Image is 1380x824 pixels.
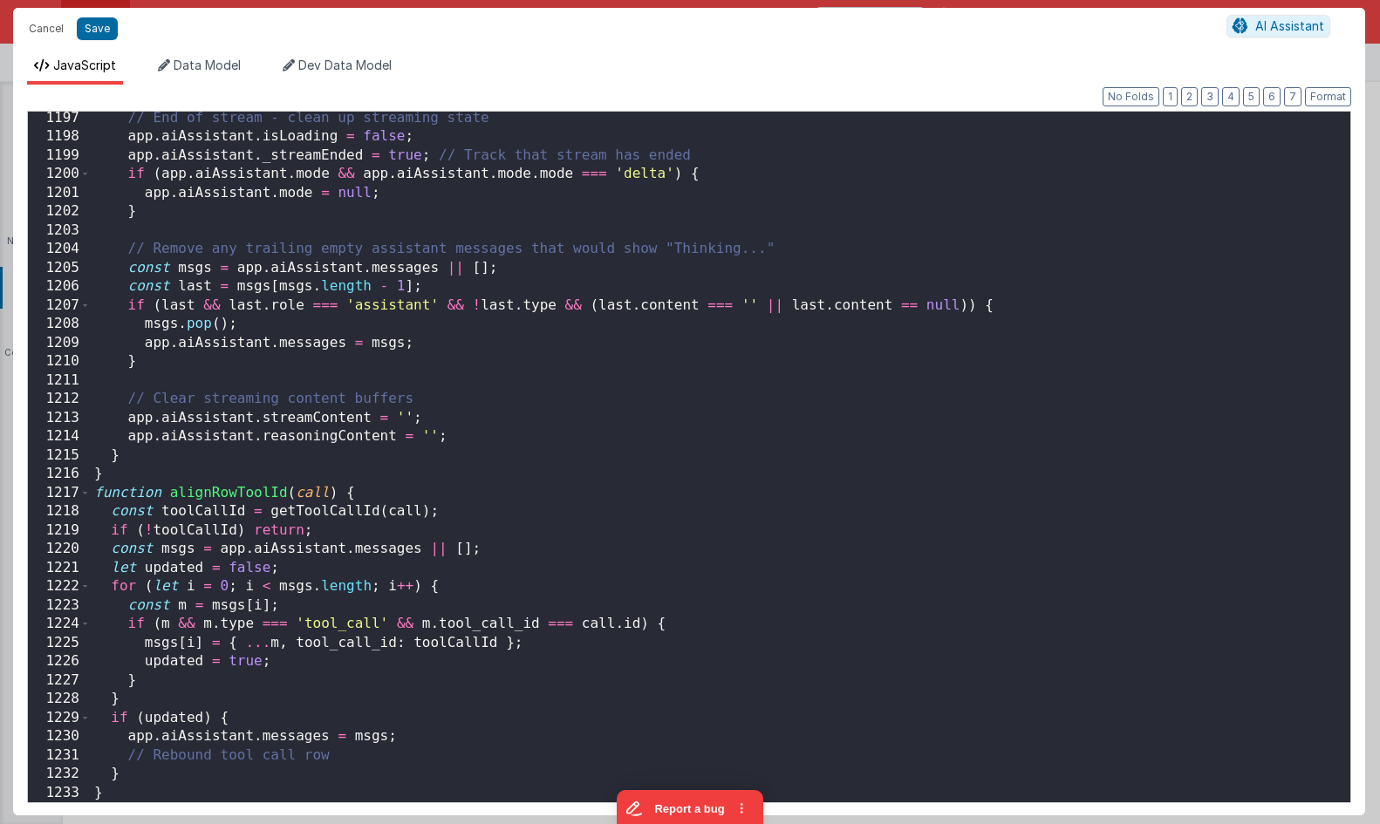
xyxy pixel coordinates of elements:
div: 1226 [28,652,91,671]
div: 1221 [28,559,91,578]
div: 1204 [28,240,91,259]
div: 1201 [28,184,91,203]
div: 1229 [28,709,91,728]
button: 1 [1163,87,1178,106]
button: No Folds [1103,87,1159,106]
span: JavaScript [53,58,116,72]
button: Format [1305,87,1351,106]
div: 1217 [28,484,91,503]
div: 1199 [28,146,91,166]
div: 1212 [28,390,91,409]
div: 1219 [28,521,91,541]
div: 1234 [28,802,91,821]
button: 7 [1284,87,1301,106]
div: 1218 [28,502,91,521]
div: 1227 [28,671,91,691]
div: 1208 [28,315,91,334]
div: 1200 [28,165,91,184]
div: 1230 [28,727,91,746]
div: 1211 [28,371,91,391]
button: AI Assistant [1226,15,1330,37]
button: 4 [1222,87,1240,106]
button: Cancel [20,17,72,41]
div: 1214 [28,427,91,446]
div: 1223 [28,596,91,616]
div: 1224 [28,615,91,634]
button: 3 [1201,87,1219,106]
button: 5 [1243,87,1260,106]
button: Save [77,17,118,40]
div: 1220 [28,540,91,559]
div: 1216 [28,465,91,484]
button: 2 [1181,87,1198,106]
div: 1228 [28,690,91,709]
div: 1232 [28,765,91,784]
div: 1215 [28,446,91,466]
div: 1222 [28,577,91,596]
div: 1202 [28,202,91,221]
span: AI Assistant [1255,18,1324,33]
div: 1205 [28,259,91,278]
div: 1197 [28,109,91,128]
div: 1231 [28,746,91,766]
span: Dev Data Model [298,58,392,72]
div: 1198 [28,127,91,146]
div: 1233 [28,784,91,803]
div: 1225 [28,634,91,653]
button: 6 [1263,87,1281,106]
div: 1213 [28,409,91,428]
div: 1203 [28,221,91,241]
div: 1210 [28,352,91,371]
div: 1209 [28,334,91,353]
div: 1206 [28,277,91,296]
span: Data Model [174,58,241,72]
div: 1207 [28,296,91,316]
